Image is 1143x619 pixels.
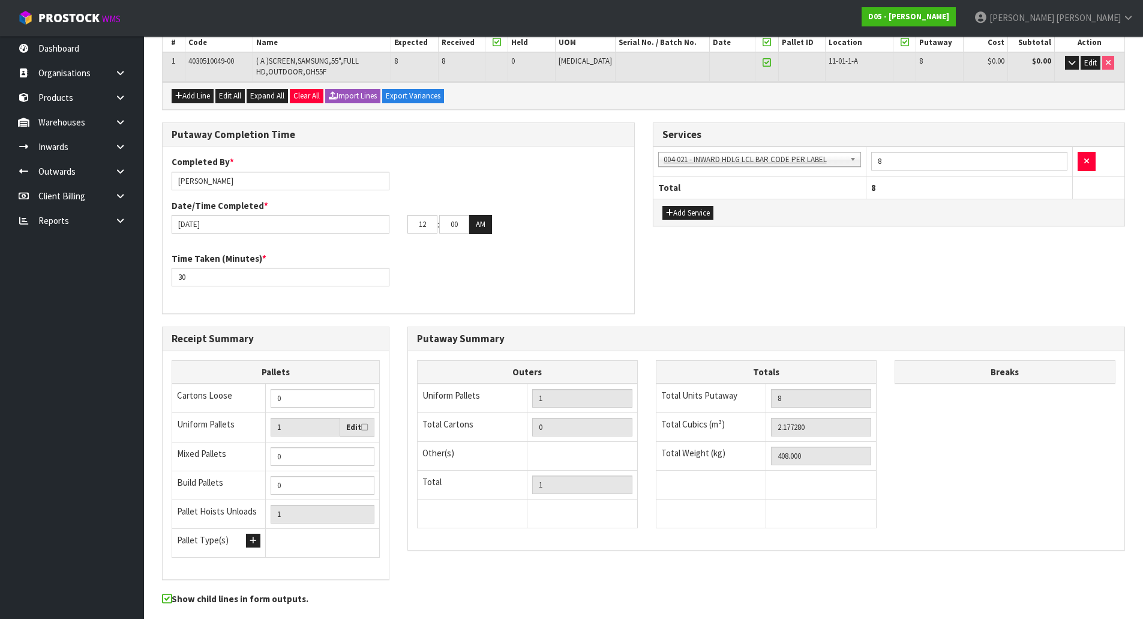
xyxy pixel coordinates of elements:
[394,56,398,66] span: 8
[1032,56,1051,66] strong: $0.00
[963,23,1007,52] th: Cost
[172,360,380,384] th: Pallets
[437,215,439,234] td: :
[555,23,615,52] th: UOM
[271,505,374,524] input: UNIFORM P + MIXED P + BUILD P
[439,215,469,234] input: MM
[1055,23,1124,52] th: Action
[172,89,214,103] button: Add Line
[615,23,710,52] th: Serial No. / Batch No.
[256,56,359,77] span: ( A )SCREEN,SAMSUNG,55",FULL HD,OUTDOOR,OH55F
[469,215,492,234] button: AM
[532,476,632,494] input: TOTAL PACKS
[656,360,876,384] th: Totals
[417,333,1115,345] h3: Putaway Summary
[172,156,234,168] label: Completed By
[172,56,175,66] span: 1
[188,56,234,66] span: 4030510049-00
[988,56,1004,66] span: $0.00
[346,421,368,433] label: Edit
[559,56,612,66] span: [MEDICAL_DATA]
[871,182,876,193] span: 8
[919,56,923,66] span: 8
[532,418,632,436] input: OUTERS TOTAL = CTN
[1007,23,1054,52] th: Subtotal
[755,23,779,52] th: UP
[417,442,527,471] td: Other(s)
[826,23,893,52] th: Location
[172,199,268,212] label: Date/Time Completed
[382,89,444,103] button: Export Variances
[511,56,515,66] span: 0
[172,500,266,528] td: Pallet Hoists Unloads
[250,91,284,101] span: Expand All
[172,471,266,500] td: Build Pallets
[656,442,766,471] td: Total Weight (kg)
[172,384,266,413] td: Cartons Loose
[989,12,1054,23] span: [PERSON_NAME]
[417,471,527,500] td: Total
[710,23,755,52] th: Expiry Date
[290,89,323,103] button: Clear All
[417,384,527,413] td: Uniform Pallets
[172,252,266,265] label: Time Taken (Minutes)
[18,10,33,25] img: cube-alt.png
[868,11,949,22] strong: D05 - [PERSON_NAME]
[172,268,389,286] input: Time Taken
[438,23,485,52] th: Quantity Received
[172,528,266,557] td: Pallet Type(s)
[253,23,391,52] th: Product Name
[508,23,555,52] th: Quantity Held
[895,360,1115,384] th: Breaks
[271,418,340,436] input: Uniform Pallets
[172,215,389,234] input: Date/Time completed
[162,593,308,608] label: Show child lines in form outputs.
[916,23,963,52] th: Quantity Putaway
[247,89,288,103] button: Expand All
[829,56,858,66] span: 11-01-1-A
[656,413,766,442] td: Total Cubics (m³)
[1084,58,1097,68] span: Edit
[271,389,374,408] input: Manual
[656,384,766,413] td: Total Units Putaway
[417,413,527,442] td: Total Cartons
[442,56,445,66] span: 8
[417,360,637,384] th: Outers
[662,206,713,220] button: Add Service
[664,152,845,167] span: 004-021 - INWARD HDLG LCL BAR CODE PER LABEL
[653,176,866,199] th: Total
[325,89,380,103] button: Import Lines
[662,129,1116,140] h3: Services
[172,333,380,345] h3: Receipt Summary
[163,23,185,52] th: #
[102,13,121,25] small: WMS
[407,215,437,234] input: HH
[172,129,625,140] h3: Putaway Completion Time
[1056,12,1121,23] span: [PERSON_NAME]
[1081,56,1100,70] button: Edit
[172,413,266,442] td: Uniform Pallets
[271,476,374,495] input: Manual
[779,23,826,52] th: Pallet ID
[38,10,100,26] span: ProStock
[532,389,632,408] input: UNIFORM P LINES
[215,89,245,103] button: Edit All
[271,447,374,466] input: Manual
[185,23,253,52] th: Product Code
[172,442,266,471] td: Mixed Pallets
[862,7,956,26] a: D05 - [PERSON_NAME]
[391,23,438,52] th: Quantity Expected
